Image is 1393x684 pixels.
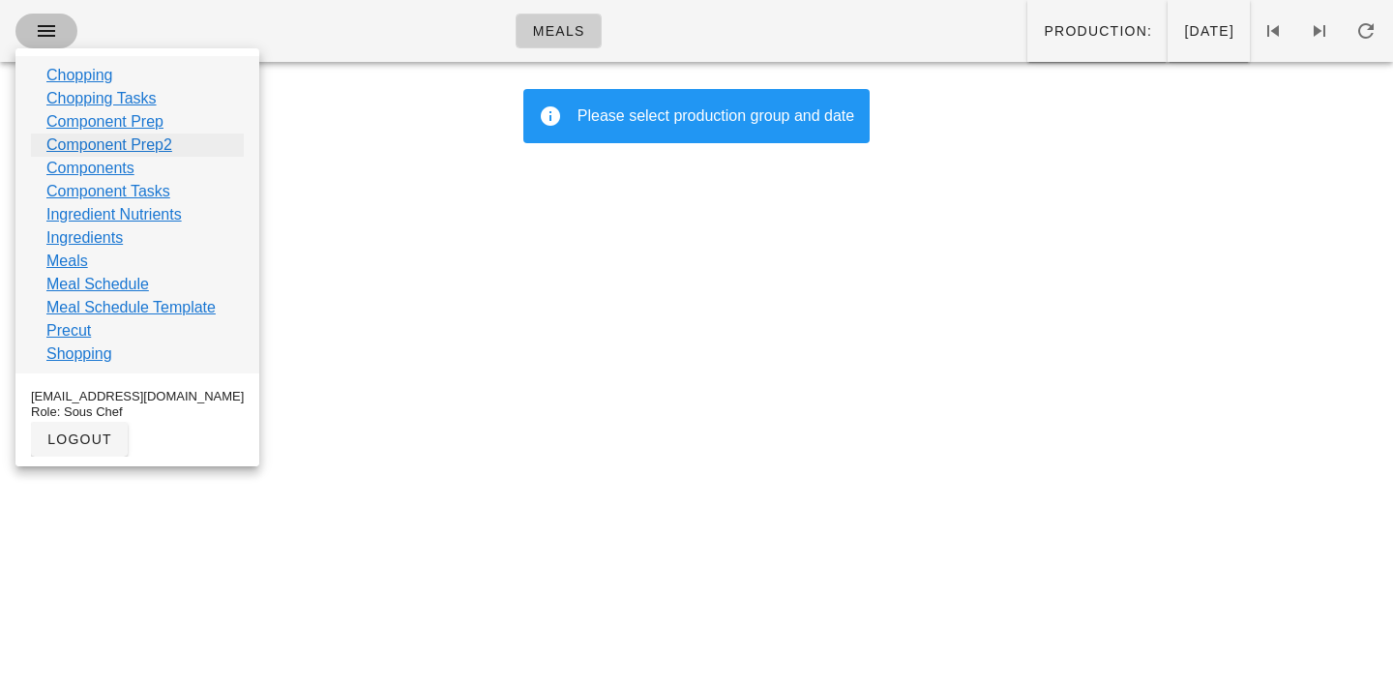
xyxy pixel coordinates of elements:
div: [EMAIL_ADDRESS][DOMAIN_NAME] [31,389,244,404]
a: Meal Schedule Template [46,296,216,319]
a: Component Prep [46,110,163,134]
a: Meals [46,250,88,273]
span: logout [46,431,112,447]
a: Component Tasks [46,180,170,203]
a: Ingredients [46,226,123,250]
a: Ingredient Nutrients [46,203,182,226]
span: Production: [1043,23,1152,39]
div: Role: Sous Chef [31,404,244,420]
button: logout [31,422,128,457]
a: Components [46,157,134,180]
a: Chopping Tasks [46,87,157,110]
div: Please select production group and date [578,104,854,128]
span: Meals [532,23,585,39]
a: Shopping [46,342,112,366]
a: Meals [516,14,602,48]
span: [DATE] [1183,23,1234,39]
a: Chopping [46,64,113,87]
a: Meal Schedule [46,273,149,296]
a: Component Prep2 [46,134,172,157]
a: Precut [46,319,91,342]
